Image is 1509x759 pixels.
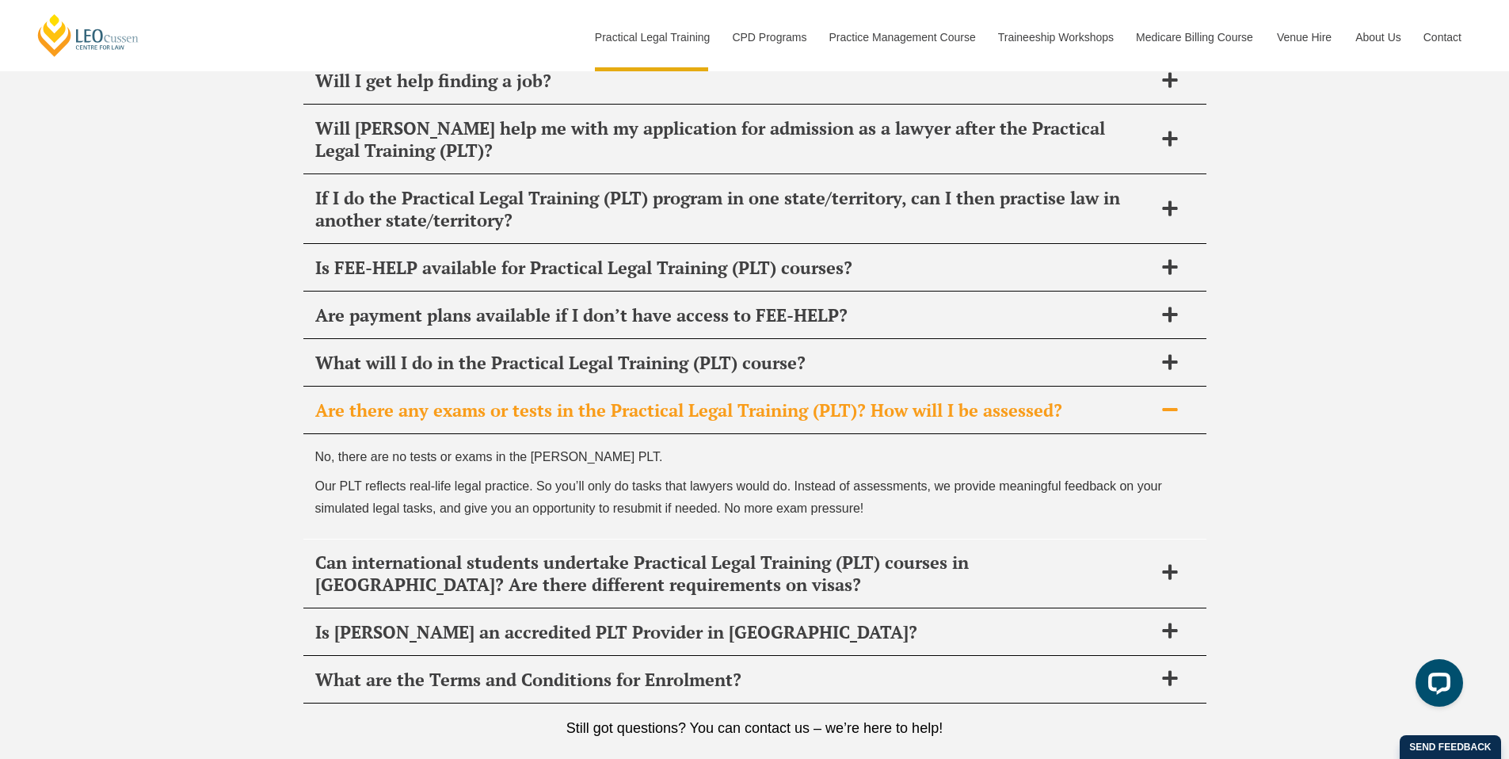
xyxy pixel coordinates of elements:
span: No, there are no tests or exams in the [PERSON_NAME] PLT. [315,450,663,463]
a: CPD Programs [720,3,817,71]
h2: If I do the Practical Legal Training (PLT) program in one state/territory, can I then practise la... [315,187,1153,231]
h2: Are payment plans available if I don’t have access to FEE-HELP? [315,304,1153,326]
h2: Is FEE-HELP available for Practical Legal Training (PLT) courses? [315,257,1153,279]
a: Practice Management Course [817,3,986,71]
h2: Will I get help finding a job? [315,70,1153,92]
a: Venue Hire [1265,3,1343,71]
a: [PERSON_NAME] Centre for Law [36,13,141,58]
p: Still got questions? You can contact us – we’re here to help! [303,719,1206,737]
a: Traineeship Workshops [986,3,1124,71]
h2: Will [PERSON_NAME] help me with my application for admission as a lawyer after the Practical Lega... [315,117,1153,162]
span: Our PLT reflects real-life legal practice. So you’ll only do tasks that lawyers would do. Instead... [315,479,1162,514]
h2: Are there any exams or tests in the Practical Legal Training (PLT)? How will I be assessed? [315,399,1153,421]
h2: Is [PERSON_NAME] an accredited PLT Provider in [GEOGRAPHIC_DATA]? [315,621,1153,643]
a: Medicare Billing Course [1124,3,1265,71]
h2: What will I do in the Practical Legal Training (PLT) course? [315,352,1153,374]
h2: What are the Terms and Conditions for Enrolment? [315,669,1153,691]
iframe: LiveChat chat widget [1403,653,1469,719]
a: About Us [1343,3,1412,71]
a: Practical Legal Training [583,3,721,71]
a: Contact [1412,3,1473,71]
h2: Can international students undertake Practical Legal Training (PLT) courses in [GEOGRAPHIC_DATA]?... [315,551,1153,596]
